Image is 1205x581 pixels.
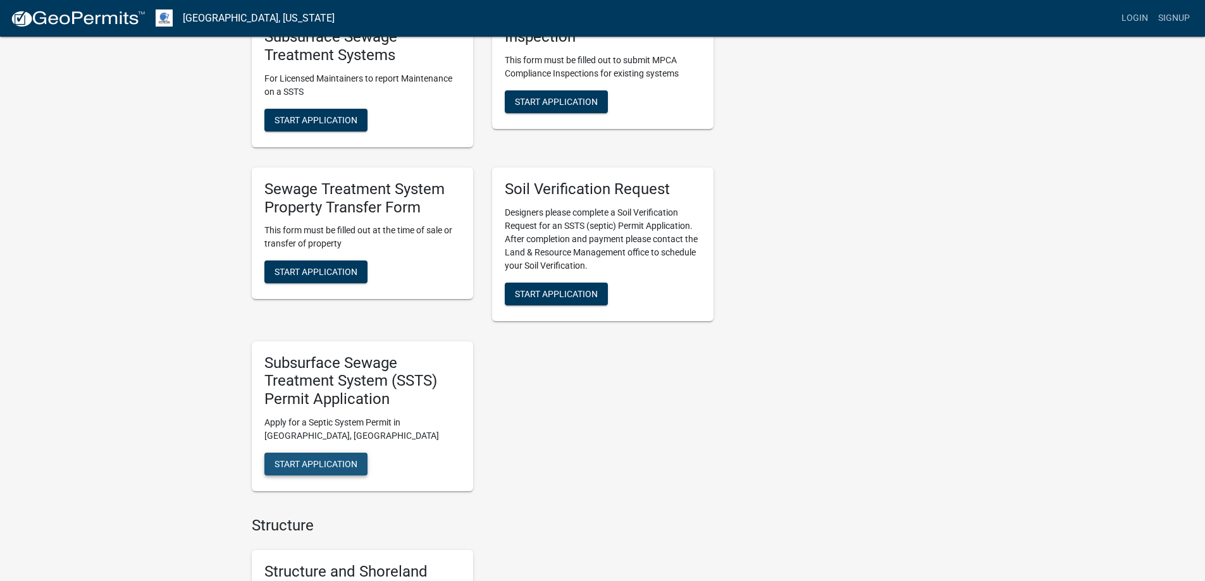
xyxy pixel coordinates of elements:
[505,206,701,272] p: Designers please complete a Soil Verification Request for an SSTS (septic) Permit Application. Af...
[156,9,173,27] img: Otter Tail County, Minnesota
[252,517,714,535] h4: Structure
[183,8,335,29] a: [GEOGRAPHIC_DATA], [US_STATE]
[264,453,368,475] button: Start Application
[264,9,460,64] h5: Maintenance Report for Subsurface Sewage Treatment Systems
[275,114,357,125] span: Start Application
[515,288,598,298] span: Start Application
[505,54,701,80] p: This form must be filled out to submit MPCA Compliance Inspections for existing systems
[515,96,598,106] span: Start Application
[264,354,460,408] h5: Subsurface Sewage Treatment System (SSTS) Permit Application
[275,267,357,277] span: Start Application
[505,180,701,199] h5: Soil Verification Request
[264,416,460,443] p: Apply for a Septic System Permit in [GEOGRAPHIC_DATA], [GEOGRAPHIC_DATA]
[1153,6,1195,30] a: Signup
[264,180,460,217] h5: Sewage Treatment System Property Transfer Form
[275,458,357,468] span: Start Application
[1116,6,1153,30] a: Login
[505,283,608,305] button: Start Application
[264,224,460,250] p: This form must be filled out at the time of sale or transfer of property
[264,260,368,283] button: Start Application
[264,109,368,131] button: Start Application
[264,72,460,99] p: For Licensed Maintainers to report Maintenance on a SSTS
[505,90,608,113] button: Start Application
